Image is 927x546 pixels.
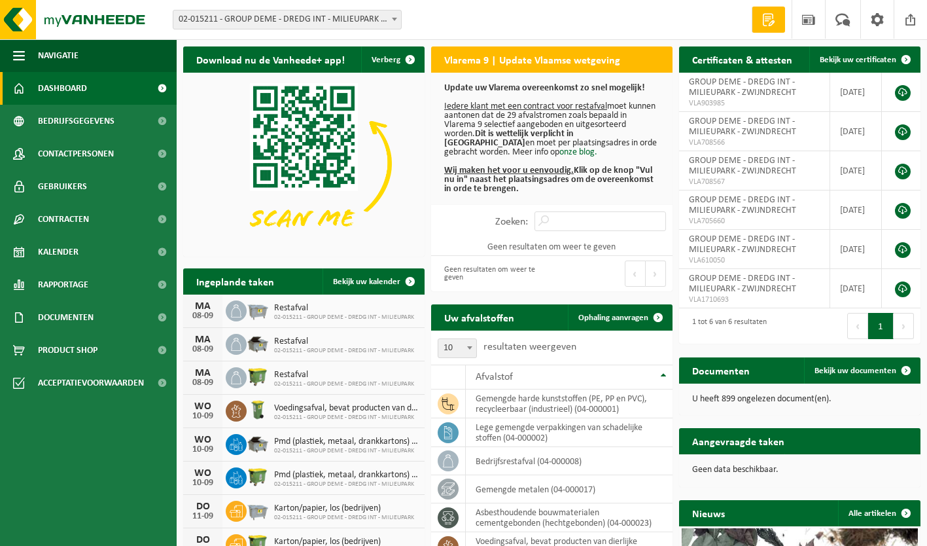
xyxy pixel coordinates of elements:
[274,514,414,522] span: 02-015211 - GROUP DEME - DREDG INT - MILIEUPARK
[444,101,607,111] u: Iedere klant met een contract voor restafval
[274,380,414,388] span: 02-015211 - GROUP DEME - DREDG INT - MILIEUPARK
[274,481,418,488] span: 02-015211 - GROUP DEME - DREDG INT - MILIEUPARK
[183,73,425,254] img: Download de VHEPlus App
[38,367,144,399] span: Acceptatievoorwaarden
[38,105,114,137] span: Bedrijfsgegevens
[438,339,476,357] span: 10
[190,368,216,378] div: MA
[38,170,87,203] span: Gebruikers
[38,268,88,301] span: Rapportage
[646,261,666,287] button: Next
[689,117,796,137] span: GROUP DEME - DREDG INT - MILIEUPARK - ZWIJNDRECHT
[483,342,576,352] label: resultaten weergeven
[689,195,796,215] span: GROUP DEME - DREDG INT - MILIEUPARK - ZWIJNDRECHT
[689,156,796,176] span: GROUP DEME - DREDG INT - MILIEUPARK - ZWIJNDRECHT
[274,347,414,355] span: 02-015211 - GROUP DEME - DREDG INT - MILIEUPARK
[444,166,654,194] b: Klik op de knop "Vul nu in" naast het plaatsingsadres om de overeenkomst in orde te brengen.
[894,313,914,339] button: Next
[274,370,414,380] span: Restafval
[247,332,269,354] img: WB-5000-GAL-GY-01
[274,403,418,414] span: Voedingsafval, bevat producten van dierlijke oorsprong, onverpakt, categorie 3
[689,216,820,227] span: VLA705660
[830,73,882,112] td: [DATE]
[820,56,896,64] span: Bekijk uw certificaten
[689,177,820,187] span: VLA708567
[689,77,796,98] span: GROUP DEME - DREDG INT - MILIEUPARK - ZWIJNDRECHT
[830,151,882,191] td: [DATE]
[274,314,414,321] span: 02-015211 - GROUP DEME - DREDG INT - MILIEUPARK
[190,479,216,488] div: 10-09
[38,236,79,268] span: Kalender
[190,445,216,454] div: 10-09
[190,535,216,545] div: DO
[190,412,216,421] div: 10-09
[686,312,767,340] div: 1 tot 6 van 6 resultaten
[274,303,414,314] span: Restafval
[190,312,216,321] div: 08-09
[247,365,269,388] img: WB-1100-HPE-GN-50
[804,357,919,384] a: Bekijk uw documenten
[372,56,400,64] span: Verberg
[814,367,896,375] span: Bekijk uw documenten
[431,304,527,330] h2: Uw afvalstoffen
[689,274,796,294] span: GROUP DEME - DREDG INT - MILIEUPARK - ZWIJNDRECHT
[247,465,269,488] img: WB-1100-HPE-GN-50
[38,137,114,170] span: Contactpersonen
[847,313,868,339] button: Previous
[809,46,919,73] a: Bekijk uw certificaten
[689,255,820,266] span: VLA610050
[190,435,216,445] div: WO
[466,390,673,418] td: gemengde harde kunststoffen (PE, PP en PVC), recycleerbaar (industrieel) (04-000001)
[466,418,673,447] td: lege gemengde verpakkingen van schadelijke stoffen (04-000002)
[692,395,907,404] p: U heeft 899 ongelezen document(en).
[679,500,738,526] h2: Nieuws
[830,269,882,308] td: [DATE]
[438,338,477,358] span: 10
[830,191,882,230] td: [DATE]
[274,470,418,481] span: Pmd (plastiek, metaal, drankkartons) (bedrijven)
[838,500,919,526] a: Alle artikelen
[679,428,797,454] h2: Aangevraagde taken
[679,357,763,383] h2: Documenten
[438,259,546,288] div: Geen resultaten om weer te geven
[431,46,633,72] h2: Vlarema 9 | Update Vlaamse wetgeving
[183,268,287,294] h2: Ingeplande taken
[495,217,528,227] label: Zoeken:
[190,301,216,312] div: MA
[38,39,79,72] span: Navigatie
[830,230,882,269] td: [DATE]
[274,437,418,447] span: Pmd (plastiek, metaal, drankkartons) (bedrijven)
[38,203,89,236] span: Contracten
[247,499,269,521] img: WB-2500-GAL-GY-01
[38,301,94,334] span: Documenten
[444,83,645,93] b: Update uw Vlarema overeenkomst zo snel mogelijk!
[190,335,216,345] div: MA
[173,10,401,29] span: 02-015211 - GROUP DEME - DREDG INT - MILIEUPARK - ZWIJNDRECHT
[274,337,414,347] span: Restafval
[190,345,216,354] div: 08-09
[578,314,648,322] span: Ophaling aanvragen
[38,72,87,105] span: Dashboard
[190,468,216,479] div: WO
[689,295,820,305] span: VLA1710693
[323,268,423,295] a: Bekijk uw kalender
[444,166,574,175] u: Wij maken het voor u eenvoudig.
[830,112,882,151] td: [DATE]
[466,503,673,532] td: asbesthoudende bouwmaterialen cementgebonden (hechtgebonden) (04-000023)
[679,46,805,72] h2: Certificaten & attesten
[38,334,97,367] span: Product Shop
[190,378,216,388] div: 08-09
[466,475,673,503] td: gemengde metalen (04-000017)
[466,447,673,475] td: bedrijfsrestafval (04-000008)
[444,84,659,194] p: moet kunnen aantonen dat de 29 afvalstromen zoals bepaald in Vlarema 9 selectief aangeboden en ui...
[431,238,673,256] td: Geen resultaten om weer te geven
[689,98,820,109] span: VLA903985
[190,401,216,412] div: WO
[173,10,402,29] span: 02-015211 - GROUP DEME - DREDG INT - MILIEUPARK - ZWIJNDRECHT
[559,147,597,157] a: onze blog.
[274,503,414,514] span: Karton/papier, los (bedrijven)
[692,465,907,475] p: Geen data beschikbaar.
[183,46,358,72] h2: Download nu de Vanheede+ app!
[274,447,418,455] span: 02-015211 - GROUP DEME - DREDG INT - MILIEUPARK
[333,278,400,286] span: Bekijk uw kalender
